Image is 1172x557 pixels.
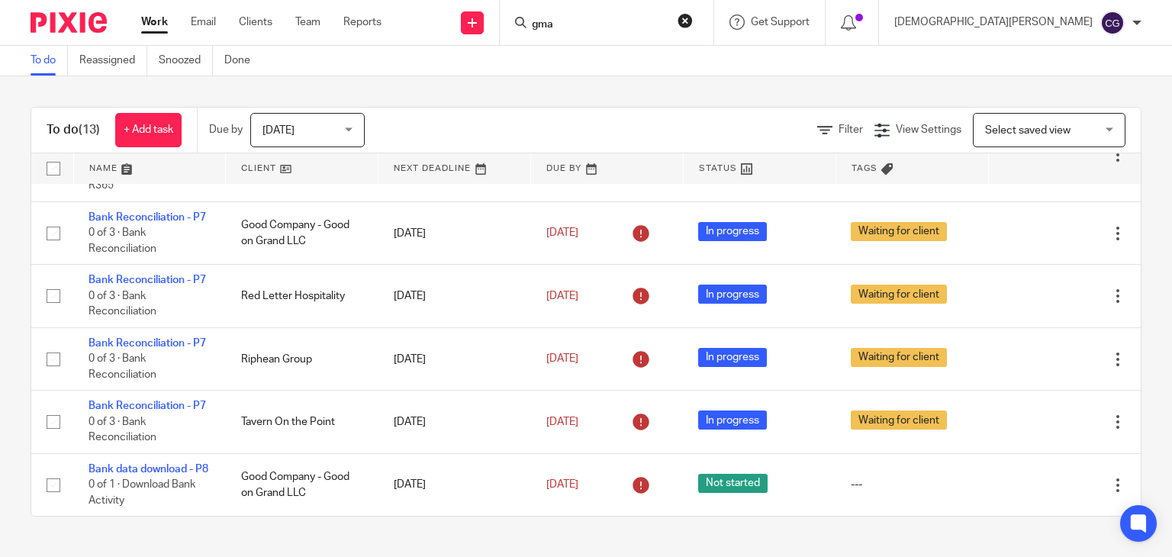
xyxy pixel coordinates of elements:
div: --- [851,477,973,492]
span: Waiting for client [851,222,947,241]
span: [DATE] [546,291,578,301]
span: Waiting for client [851,411,947,430]
span: 0 of 3 · Bank Reconciliation [89,291,156,317]
td: [DATE] [378,327,531,390]
span: 0 of 1 · Download Bank Activity [89,479,195,506]
span: [DATE] [546,479,578,490]
td: Good Company - Good on Grand LLC [226,453,378,516]
a: Bank Reconciliation - P7 [89,212,206,223]
span: 0 of 3 · Bank Reconciliation [89,228,156,255]
td: [DATE] [378,265,531,327]
td: Red Letter Hospitality [226,265,378,327]
td: Riphean Group [226,327,378,390]
a: Clients [239,14,272,30]
span: [DATE] [546,228,578,239]
span: (13) [79,124,100,136]
a: Email [191,14,216,30]
img: Pixie [31,12,107,33]
a: Bank Reconciliation - P7 [89,275,206,285]
span: Waiting for client [851,285,947,304]
td: [DATE] [378,202,531,265]
td: [DATE] [378,453,531,516]
span: [DATE] [546,354,578,365]
span: Get Support [751,17,810,27]
td: Tavern On the Point [226,391,378,453]
p: [DEMOGRAPHIC_DATA][PERSON_NAME] [894,14,1093,30]
span: 0 of 3 · Bank Reconciliation [89,354,156,381]
span: 0 of 3 · Bank Reconciliation [89,417,156,443]
a: Bank data download - P8 [89,464,208,475]
a: Bank Reconciliation - P7 [89,401,206,411]
img: svg%3E [1100,11,1125,35]
a: + Add task [115,113,182,147]
h1: To do [47,122,100,138]
span: Waiting for client [851,348,947,367]
span: In progress [698,348,767,367]
span: Tags [852,164,877,172]
span: [DATE] [546,417,578,427]
button: Clear [678,13,693,28]
p: Due by [209,122,243,137]
a: Team [295,14,320,30]
span: In progress [698,285,767,304]
a: Reassigned [79,46,147,76]
a: Bank Reconciliation - P7 [89,338,206,349]
a: Work [141,14,168,30]
span: [DATE] [262,125,295,136]
td: [DATE] [378,391,531,453]
span: View Settings [896,124,961,135]
span: In progress [698,222,767,241]
span: Not started [698,474,768,493]
a: Reports [343,14,382,30]
span: Filter [839,124,863,135]
span: In progress [698,411,767,430]
a: To do [31,46,68,76]
a: Snoozed [159,46,213,76]
input: Search [530,18,668,32]
span: Select saved view [985,125,1071,136]
td: Good Company - Good on Grand LLC [226,202,378,265]
a: Done [224,46,262,76]
span: 0 of 3 · Run "1099 Review" report form from R365 [89,150,209,192]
